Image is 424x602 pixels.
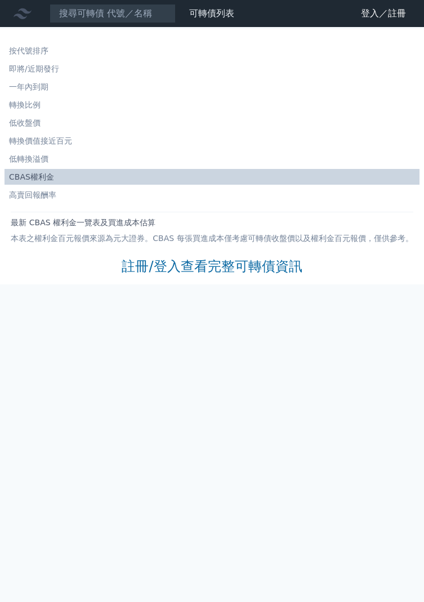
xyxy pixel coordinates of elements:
a: 註冊/登入查看完整可轉債資訊 [122,257,302,275]
a: 轉換比例 [5,97,419,113]
a: CBAS權利金 [5,169,419,185]
h1: 最新 CBAS 權利金一覽表及買進成本估算 [11,217,413,228]
a: 高賣回報酬率 [5,187,419,203]
a: 可轉債列表 [189,8,234,19]
a: 低轉換溢價 [5,151,419,167]
li: 一年內到期 [5,81,419,92]
p: 本表之權利金百元報價來源為元大證券。CBAS 每張買進成本僅考慮可轉債收盤價以及權利金百元報價，僅供參考。 [11,233,413,244]
li: 轉換比例 [5,99,419,110]
a: 按代號排序 [5,43,419,59]
a: 一年內到期 [5,79,419,95]
a: 即將/近期發行 [5,61,419,77]
li: 高賣回報酬率 [5,189,419,200]
li: 轉換價值接近百元 [5,135,419,146]
input: 搜尋可轉債 代號／名稱 [50,4,176,23]
a: 轉換價值接近百元 [5,133,419,149]
li: 即將/近期發行 [5,63,419,74]
li: CBAS權利金 [5,171,419,182]
a: 登入／註冊 [352,5,415,23]
a: 低收盤價 [5,115,419,131]
li: 按代號排序 [5,45,419,56]
li: 低收盤價 [5,117,419,128]
li: 低轉換溢價 [5,153,419,164]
